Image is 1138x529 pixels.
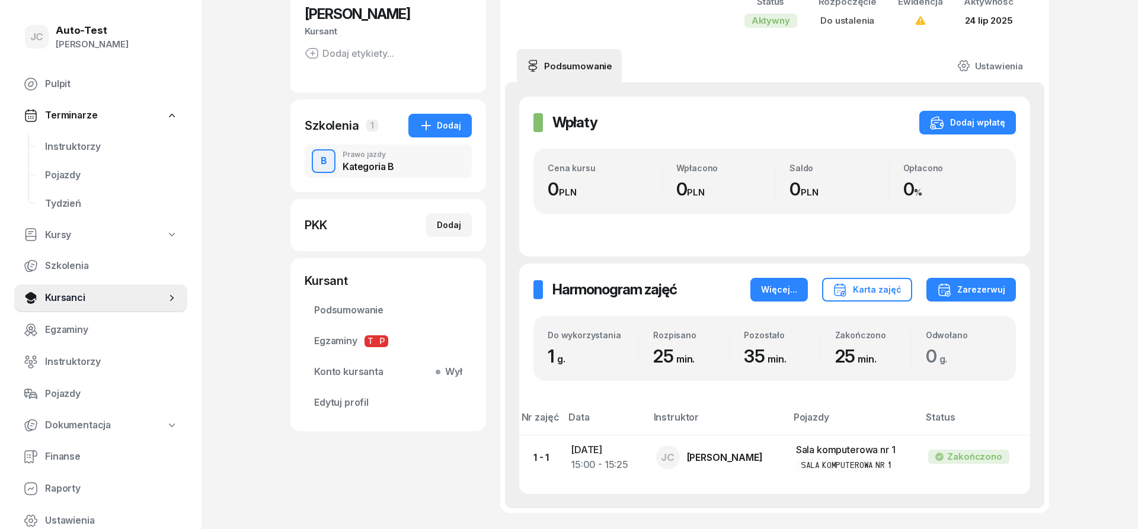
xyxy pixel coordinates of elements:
button: Dodaj [426,213,472,237]
button: Dodaj [408,114,472,137]
span: Pulpit [45,76,178,92]
a: Egzaminy [14,316,187,344]
span: Tydzień [45,196,178,211]
a: Konto kursantaWył [305,358,472,386]
div: 0 [903,178,1002,200]
th: Data [561,409,647,435]
button: Zarezerwuj [926,278,1016,302]
div: Dodaj [437,218,461,232]
button: BPrawo jazdyKategoria B [305,145,472,178]
div: Szkolenia [305,117,359,134]
div: Dodaj [419,118,461,133]
span: Wył [440,364,462,380]
div: 0 [676,178,775,200]
span: 1 [366,120,378,132]
div: Dodaj etykiety... [305,46,394,60]
small: g. [939,353,948,365]
span: Kursanci [45,290,166,306]
small: min. [768,353,786,365]
small: min. [858,353,876,365]
button: Więcej... [750,278,808,302]
div: Zakończono [947,449,1002,464]
div: Auto-Test [56,25,129,36]
div: Aktywny [744,14,797,28]
a: Instruktorzy [36,133,187,161]
td: 1 - 1 [519,435,561,480]
div: Pozostało [744,330,820,340]
div: 0 [548,178,661,200]
span: [PERSON_NAME] [305,5,410,23]
span: 35 [744,345,786,367]
span: Raporty [45,481,178,496]
div: [PERSON_NAME] [687,453,763,462]
span: JC [661,453,675,463]
div: Kursant [305,272,472,289]
div: 15:00 - 15:25 [571,457,637,473]
div: Do wykorzystania [548,330,638,340]
span: Konto kursanta [314,364,462,380]
div: Karta zajęć [833,283,902,297]
a: EgzaminyTP [305,327,472,355]
a: Terminarze [14,102,187,129]
div: Kursant [305,24,472,39]
th: Instruktor [647,409,787,435]
a: Pojazdy [14,380,187,408]
div: Sala komputerowa nr 1 [796,443,910,458]
a: Instruktorzy [14,348,187,376]
span: Egzaminy [45,322,178,338]
div: Prawo jazdy [343,151,394,158]
th: Nr zajęć [519,409,561,435]
a: Finanse [14,443,187,471]
a: Tydzień [36,190,187,218]
span: Egzaminy [314,334,462,349]
span: Finanse [45,449,178,464]
th: Status [919,409,1030,435]
h2: Harmonogram zajęć [552,280,677,299]
div: B [316,151,332,171]
a: Dokumentacja [14,412,187,439]
a: Ustawienia [948,49,1032,82]
button: Karta zajęć [822,278,912,302]
div: Cena kursu [548,163,661,173]
div: PKK [305,217,327,233]
a: Kursanci [14,284,187,312]
span: T [365,335,376,347]
a: Edytuj profil [305,389,472,417]
div: Opłacono [903,163,1002,173]
button: B [312,149,335,173]
span: Kursy [45,227,71,243]
span: JC [30,32,44,42]
span: Terminarze [45,108,97,123]
a: Kursy [14,222,187,249]
div: Sala komputerowa nr 1 [801,460,891,470]
small: g. [557,353,565,365]
span: Pojazdy [45,386,178,402]
div: Saldo [789,163,888,173]
span: Podsumowanie [314,303,462,318]
small: PLN [559,187,577,198]
a: Szkolenia [14,252,187,280]
a: Pojazdy [36,161,187,190]
div: Rozpisano [653,330,729,340]
div: Odwołano [926,330,1002,340]
a: Pulpit [14,70,187,98]
div: Kategoria B [343,162,394,171]
span: 1 [548,345,571,367]
button: Dodaj wpłatę [919,111,1016,134]
span: Instruktorzy [45,354,178,370]
span: Do ustalenia [820,15,874,26]
a: Podsumowanie [517,49,622,82]
div: Zakończono [835,330,911,340]
span: Dokumentacja [45,418,111,433]
div: Wpłacono [676,163,775,173]
div: 0 [789,178,888,200]
a: Podsumowanie [305,296,472,325]
span: Instruktorzy [45,139,178,155]
div: 24 lip 2025 [964,13,1014,28]
span: Ustawienia [45,513,178,528]
small: % [914,187,922,198]
div: [PERSON_NAME] [56,37,129,52]
td: [DATE] [561,435,647,480]
div: Więcej... [761,283,797,297]
span: 0 [926,345,954,367]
